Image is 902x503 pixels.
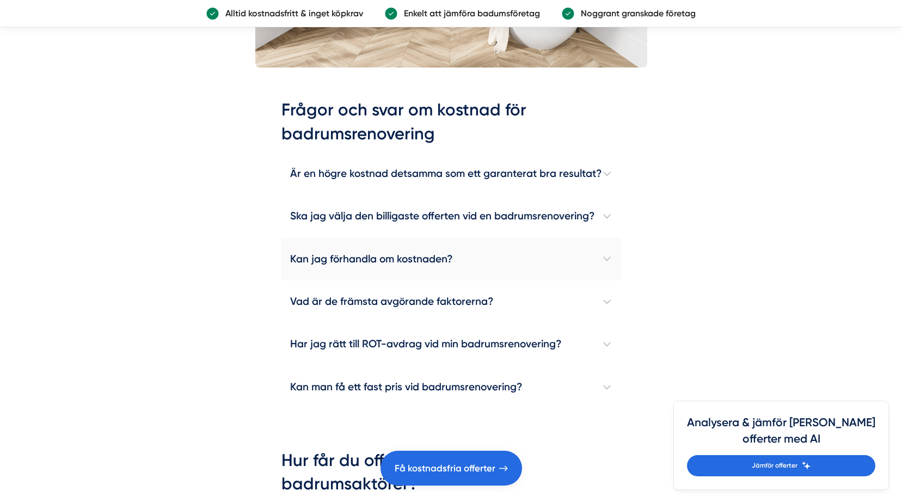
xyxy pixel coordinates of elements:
a: Få kostnadsfria offerter [381,451,522,486]
p: Alltid kostnadsfritt & inget köpkrav [219,7,363,20]
p: Enkelt att jämföra badumsföretag [397,7,540,20]
p: Noggrant granskade företag [574,7,696,20]
a: Jämför offerter [687,455,875,476]
span: Jämför offerter [752,461,797,471]
h2: Hur får du offerter från seriösa badrumsaktörer? [281,449,621,503]
h4: Analysera & jämför [PERSON_NAME] offerter med AI [687,414,875,455]
h2: Frågor och svar om kostnad för badrumsrenovering [281,98,621,152]
span: Få kostnadsfria offerter [394,461,495,476]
